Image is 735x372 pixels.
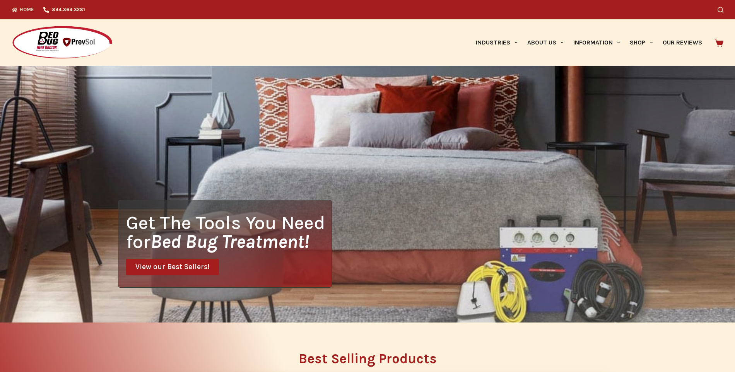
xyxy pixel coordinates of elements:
a: Information [569,19,625,66]
a: View our Best Sellers! [126,259,219,275]
button: Search [718,7,723,13]
a: Our Reviews [658,19,707,66]
h1: Get The Tools You Need for [126,213,332,251]
h2: Best Selling Products [118,352,617,365]
img: Prevsol/Bed Bug Heat Doctor [12,26,113,60]
a: Shop [625,19,658,66]
span: View our Best Sellers! [135,263,210,271]
nav: Primary [471,19,707,66]
a: About Us [522,19,568,66]
a: Industries [471,19,522,66]
i: Bed Bug Treatment! [150,230,309,253]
